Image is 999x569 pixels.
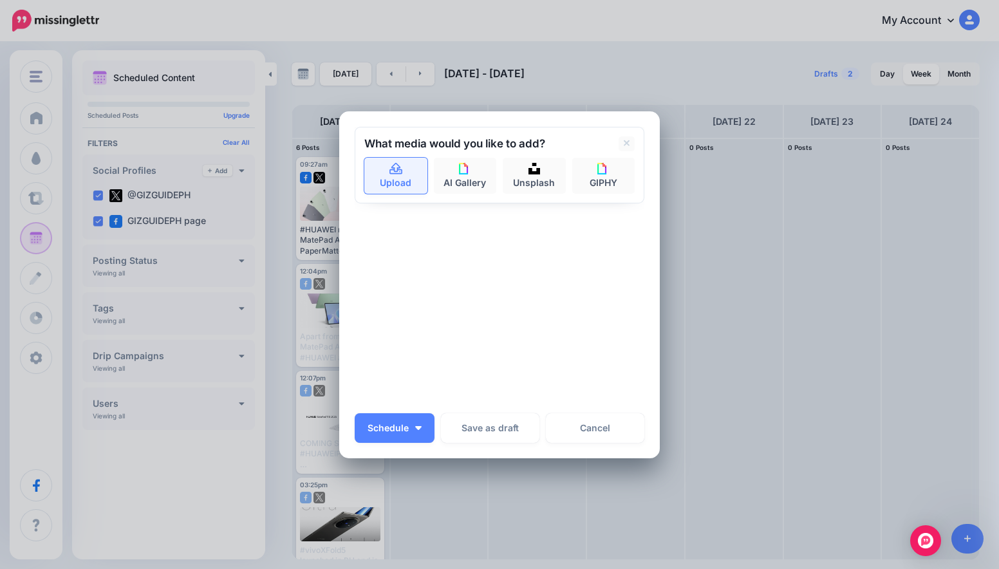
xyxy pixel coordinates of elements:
[910,525,941,556] div: Open Intercom Messenger
[459,163,471,174] img: icon-giphy-square.png
[546,413,644,443] a: Cancel
[364,158,427,194] a: Upload
[355,413,434,443] button: Schedule
[441,413,539,443] button: Save as draft
[434,158,497,194] a: AI Gallery
[503,158,566,194] a: Unsplash
[572,158,635,194] a: GIPHY
[368,424,409,433] span: Schedule
[528,163,540,174] img: icon-unsplash-square.png
[597,163,609,174] img: icon-giphy-square.png
[364,138,545,149] h2: What media would you like to add?
[415,426,422,430] img: arrow-down-white.png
